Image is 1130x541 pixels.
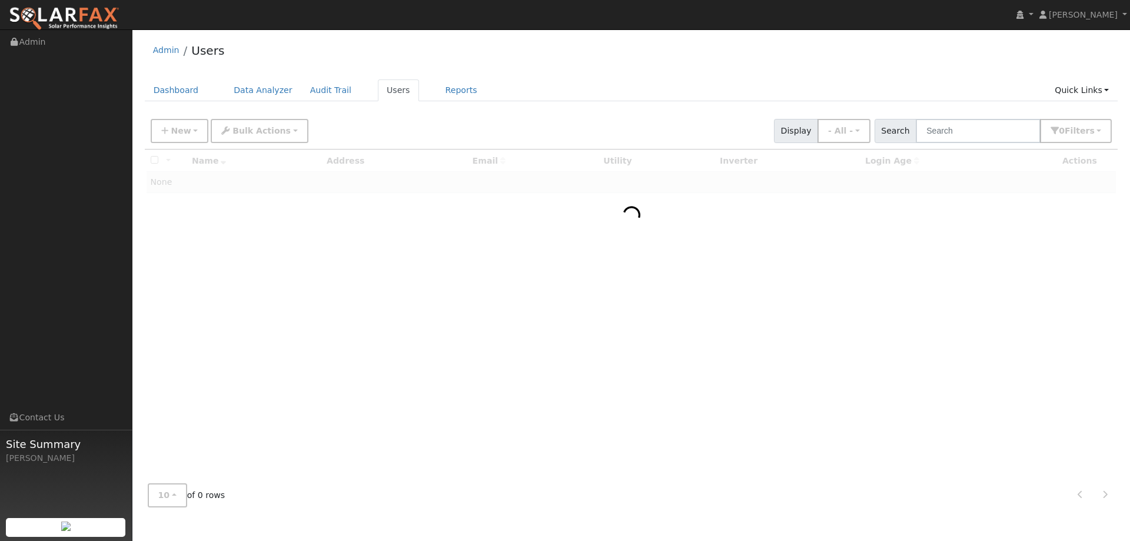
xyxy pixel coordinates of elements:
[145,79,208,101] a: Dashboard
[378,79,419,101] a: Users
[301,79,360,101] a: Audit Trail
[1049,10,1118,19] span: [PERSON_NAME]
[151,119,209,143] button: New
[817,119,870,143] button: - All -
[9,6,119,31] img: SolarFax
[437,79,486,101] a: Reports
[61,522,71,531] img: retrieve
[6,436,126,452] span: Site Summary
[774,119,818,143] span: Display
[191,44,224,58] a: Users
[225,79,301,101] a: Data Analyzer
[875,119,916,143] span: Search
[1089,126,1094,135] span: s
[1065,126,1095,135] span: Filter
[6,452,126,464] div: [PERSON_NAME]
[1046,79,1118,101] a: Quick Links
[916,119,1041,143] input: Search
[211,119,308,143] button: Bulk Actions
[158,490,170,500] span: 10
[232,126,291,135] span: Bulk Actions
[148,483,187,507] button: 10
[153,45,180,55] a: Admin
[171,126,191,135] span: New
[1040,119,1112,143] button: 0Filters
[148,483,225,507] span: of 0 rows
